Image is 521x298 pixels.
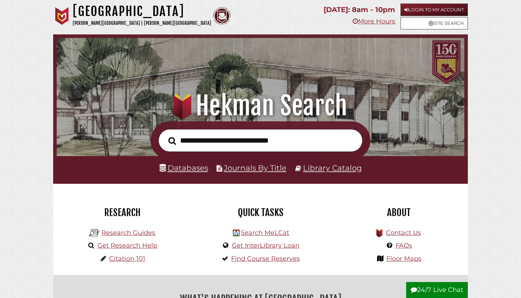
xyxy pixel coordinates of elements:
[197,206,324,219] h2: Quick Tasks
[231,255,300,263] a: Find Course Reserves
[97,242,157,249] a: Get Research Help
[101,229,155,237] a: Research Guides
[89,228,100,238] img: Hekman Library Logo
[386,229,421,237] a: Contact Us
[73,4,211,19] h1: [GEOGRAPHIC_DATA]
[241,229,289,237] a: Search MeLCat
[233,230,240,236] img: Hekman Library Logo
[324,4,395,16] p: [DATE]: 8am - 10pm
[386,255,421,263] a: Floor Maps
[58,206,186,219] h2: Research
[335,206,463,219] h2: About
[159,163,208,172] a: Databases
[213,7,231,25] img: Calvin Theological Seminary
[232,242,299,249] a: Get InterLibrary Loan
[224,163,286,172] a: Journals By Title
[396,242,412,249] a: FAQs
[400,17,468,29] a: Site Search
[53,7,71,25] img: Calvin University
[168,137,176,145] i: Search
[303,163,362,172] a: Library Catalog
[65,90,456,121] h1: Hekman Search
[73,19,211,27] p: [PERSON_NAME][GEOGRAPHIC_DATA] | [PERSON_NAME][GEOGRAPHIC_DATA]
[400,4,468,16] a: Login to My Account
[353,17,395,25] a: More Hours
[109,255,145,263] a: Citation 101
[165,135,180,147] button: Search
